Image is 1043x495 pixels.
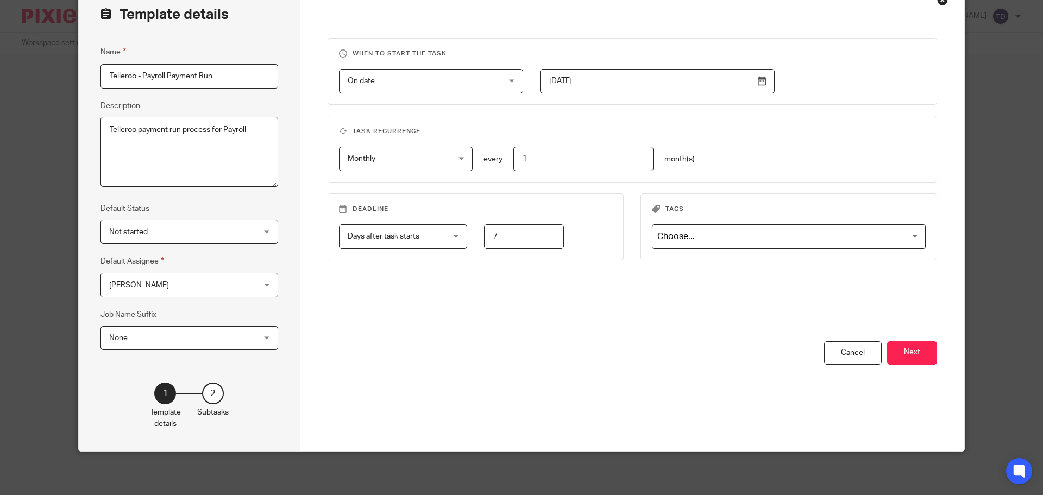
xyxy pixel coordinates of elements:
input: Search for option [654,227,919,246]
h3: Tags [652,205,926,214]
p: every [483,154,502,165]
div: Cancel [824,341,882,365]
p: Template details [150,407,181,429]
span: month(s) [664,155,695,163]
h3: When to start the task [339,49,926,58]
span: Not started [109,228,148,236]
div: Search for option [652,224,926,249]
span: Monthly [348,155,375,162]
div: 1 [154,383,176,404]
h2: Template details [100,5,229,24]
span: On date [348,77,375,85]
label: Default Status [100,203,149,214]
span: None [109,334,128,342]
label: Job Name Suffix [100,309,156,320]
label: Name [100,46,126,58]
button: Next [887,341,937,365]
label: Description [100,101,140,111]
p: Subtasks [197,407,229,418]
span: Days after task starts [348,233,419,240]
div: 2 [202,383,224,404]
textarea: Telleroo payment run process for Payroll [100,117,278,187]
h3: Task recurrence [339,127,926,136]
label: Default Assignee [100,255,164,267]
span: [PERSON_NAME] [109,281,169,289]
h3: Deadline [339,205,613,214]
